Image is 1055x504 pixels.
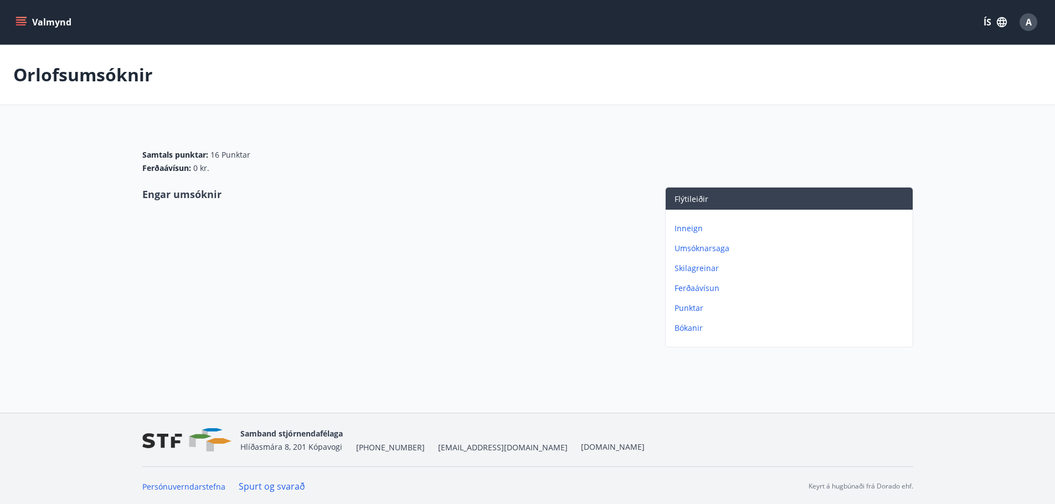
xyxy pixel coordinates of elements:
[142,481,225,492] a: Persónuverndarstefna
[142,188,222,201] span: Engar umsóknir
[1015,9,1042,35] button: A
[13,12,76,32] button: menu
[239,480,305,492] a: Spurt og svarað
[675,194,708,204] span: Flýtileiðir
[193,163,209,174] span: 0 kr.
[210,149,250,160] span: 16 Punktar
[581,441,645,452] a: [DOMAIN_NAME]
[438,442,568,453] span: [EMAIL_ADDRESS][DOMAIN_NAME]
[240,441,342,452] span: Hlíðasmára 8, 201 Kópavogi
[675,223,908,234] p: Inneign
[1026,16,1032,28] span: A
[142,428,231,452] img: vjCaq2fThgY3EUYqSgpjEiBg6WP39ov69hlhuPVN.png
[675,323,908,334] p: Bókanir
[675,303,908,314] p: Punktar
[356,442,425,453] span: [PHONE_NUMBER]
[809,481,913,491] p: Keyrt á hugbúnaði frá Dorado ehf.
[675,263,908,274] p: Skilagreinar
[142,149,208,160] span: Samtals punktar :
[13,63,153,87] p: Orlofsumsóknir
[142,163,191,174] span: Ferðaávísun :
[240,428,343,439] span: Samband stjórnendafélaga
[675,243,908,254] p: Umsóknarsaga
[675,283,908,294] p: Ferðaávísun
[977,12,1013,32] button: ÍS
